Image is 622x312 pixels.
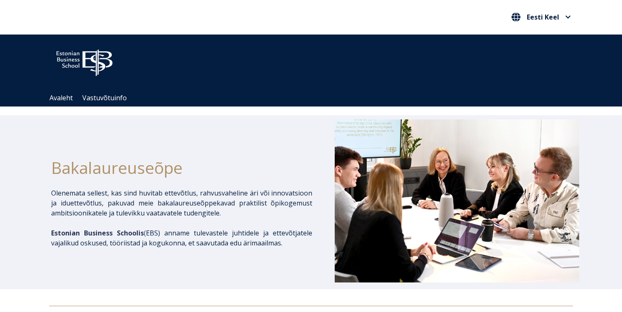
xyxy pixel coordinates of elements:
img: ebs_logo2016_white [49,43,120,79]
a: Avaleht [49,93,73,102]
p: Olenemata sellest, kas sind huvitab ettevõtlus, rahvusvaheline äri või innovatsioon ja iduettevõt... [51,188,312,218]
p: EBS) anname tulevastele juhtidele ja ettevõtjatele vajalikud oskused, tööriistad ja kogukonna, et... [51,228,312,248]
img: Bakalaureusetudengid [335,119,579,282]
span: Eesti Keel [527,14,559,20]
span: Estonian Business Schoolis [51,228,144,238]
nav: Vali oma keel [509,10,573,24]
div: Navigation Menu [45,89,585,106]
a: Vastuvõtuinfo [82,93,127,102]
h1: Bakalaureuseõpe [51,155,312,180]
button: Eesti Keel [509,10,573,24]
span: ( [51,228,146,238]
